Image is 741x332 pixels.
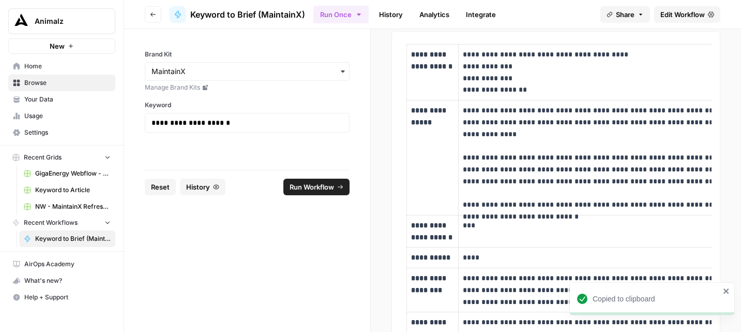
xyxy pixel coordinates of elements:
[290,182,334,192] span: Run Workflow
[24,259,111,269] span: AirOps Academy
[151,182,170,192] span: Reset
[8,8,115,34] button: Workspace: Animalz
[152,66,343,77] input: MaintainX
[9,273,115,288] div: What's new?
[593,294,720,304] div: Copied to clipboard
[313,6,369,23] button: Run Once
[373,6,409,23] a: History
[35,169,111,178] span: GigaEnergy Webflow - Shop Inventories
[19,182,115,198] a: Keyword to Article
[145,83,350,92] a: Manage Brand Kits
[145,50,350,59] label: Brand Kit
[24,218,78,227] span: Recent Workflows
[24,111,111,121] span: Usage
[8,256,115,272] a: AirOps Academy
[12,12,31,31] img: Animalz Logo
[8,108,115,124] a: Usage
[19,165,115,182] a: GigaEnergy Webflow - Shop Inventories
[8,38,115,54] button: New
[19,230,115,247] a: Keyword to Brief (MaintainX)
[190,8,305,21] span: Keyword to Brief (MaintainX)
[24,95,111,104] span: Your Data
[8,272,115,289] button: What's new?
[145,100,350,110] label: Keyword
[35,234,111,243] span: Keyword to Brief (MaintainX)
[35,185,111,195] span: Keyword to Article
[460,6,502,23] a: Integrate
[660,9,705,20] span: Edit Workflow
[24,153,62,162] span: Recent Grids
[180,179,225,195] button: History
[35,16,97,26] span: Animalz
[8,91,115,108] a: Your Data
[8,215,115,230] button: Recent Workflows
[8,150,115,165] button: Recent Grids
[616,9,634,20] span: Share
[24,62,111,71] span: Home
[654,6,720,23] a: Edit Workflow
[723,287,730,295] button: close
[50,41,65,51] span: New
[600,6,650,23] button: Share
[413,6,456,23] a: Analytics
[8,289,115,306] button: Help + Support
[283,179,350,195] button: Run Workflow
[145,179,176,195] button: Reset
[8,58,115,75] a: Home
[170,6,305,23] a: Keyword to Brief (MaintainX)
[24,78,111,88] span: Browse
[35,202,111,211] span: NW - MaintainX Refresh Workflow
[186,182,210,192] span: History
[19,198,115,215] a: NW - MaintainX Refresh Workflow
[8,75,115,91] a: Browse
[8,124,115,141] a: Settings
[24,128,111,137] span: Settings
[24,293,111,302] span: Help + Support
